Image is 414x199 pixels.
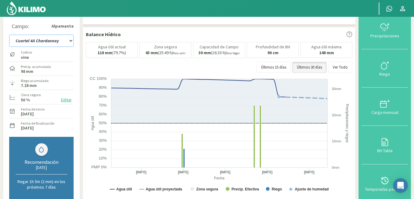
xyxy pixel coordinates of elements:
[99,112,107,116] text: 60%
[16,165,67,170] div: [DATE]
[86,31,121,38] p: Balance Hídrico
[363,72,406,76] div: Riego
[332,166,339,169] text: 0mm
[21,50,32,55] label: Cultivo
[16,179,67,190] p: Regar 1h 5m (2 mm) en los próximos 7 días
[21,64,51,69] label: Precip. acumulada
[256,62,291,73] button: Últimos 15 días
[21,69,33,73] label: 98 mm
[226,51,240,55] small: Para llegar
[99,94,107,99] text: 80%
[145,50,158,55] b: 43 mm
[319,50,334,55] b: 148 mm
[363,187,406,191] div: Temporadas pasadas
[6,1,46,16] img: Kilimo
[363,148,406,153] div: BH Tabla
[198,51,240,55] p: (16:33 h)
[393,178,408,193] div: Open Intercom Messenger
[116,187,132,191] text: Agua útil
[196,187,218,191] text: Zona segura
[99,138,107,143] text: 30%
[220,170,231,175] text: [DATE]
[90,76,107,81] text: CC 100%
[363,34,406,38] div: Precipitaciones
[12,23,29,29] div: Campo:
[362,11,408,49] button: Precipitaciones
[21,98,30,102] label: 50 %
[198,50,211,55] b: 30 mm
[99,156,107,160] text: 10%
[295,187,329,191] text: Ajuste de humedad
[91,165,107,169] text: PMP 0%
[332,87,341,91] text: 30mm
[21,84,37,88] label: 7.28 mm
[99,129,107,134] text: 40%
[98,51,126,55] p: (79.7%)
[272,187,282,191] text: Riego
[214,176,224,180] text: Fecha
[304,170,315,175] text: [DATE]
[99,121,107,125] text: 50%
[146,187,182,191] text: Agua útil proyectada
[98,50,112,55] b: 118 mm
[256,45,290,49] p: Profundidad de BH
[173,51,186,55] small: Para salir
[332,113,341,117] text: 20mm
[21,126,34,130] label: [DATE]
[332,139,341,143] text: 10mm
[99,147,107,152] text: 20%
[136,170,147,175] text: [DATE]
[16,159,67,165] div: Recomendación
[328,62,352,73] button: Ver Todo
[21,55,32,59] label: vine
[59,96,74,103] button: Editar
[200,45,239,49] p: Capacidad de Campo
[363,110,406,115] div: Carga mensual
[145,51,186,55] p: (25:49 h)
[362,88,408,126] button: Carga mensual
[262,170,273,175] text: [DATE]
[98,45,126,49] p: Agua útil actual
[21,121,55,126] label: Fecha de finalización
[267,50,278,55] b: 90 cm
[99,85,107,90] text: 90%
[345,104,349,143] text: Precipitaciones y riegos
[362,126,408,164] button: BH Tabla
[99,103,107,107] text: 70%
[362,49,408,88] button: Riego
[154,45,177,49] p: Zona segura
[21,107,44,112] label: Fecha de inicio
[178,170,189,175] text: [DATE]
[21,92,41,98] label: Zona segura
[90,116,95,130] text: Agua útil
[21,112,34,116] label: [DATE]
[21,78,48,84] label: Riego acumulado
[232,187,259,191] text: Precip. Efectiva
[52,23,74,29] strong: Alpamanta
[311,45,342,49] p: Agua útil máxima
[292,62,327,73] button: Últimos 30 días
